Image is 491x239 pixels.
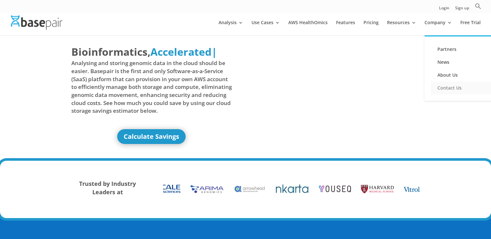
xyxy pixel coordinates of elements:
[219,20,243,35] a: Analysis
[425,20,452,35] a: Company
[251,20,280,35] a: Use Cases
[387,20,416,35] a: Resources
[475,3,481,13] a: Search Icon Link
[460,20,481,35] a: Free Trial
[475,3,481,9] svg: Search
[79,180,136,196] strong: Trusted by Industry Leaders at
[363,20,379,35] a: Pricing
[251,44,411,135] iframe: Basepair - NGS Analysis Simplified
[71,59,232,115] span: Analysing and storing genomic data in the cloud should be easier. Basepair is the first and only ...
[288,20,328,35] a: AWS HealthOmics
[71,44,150,59] span: Bioinformatics,
[150,45,211,59] span: Accelerated
[455,6,469,13] a: Sign up
[336,20,355,35] a: Features
[439,6,449,13] a: Login
[117,129,186,144] a: Calculate Savings
[211,45,217,59] span: |
[11,15,62,29] img: Basepair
